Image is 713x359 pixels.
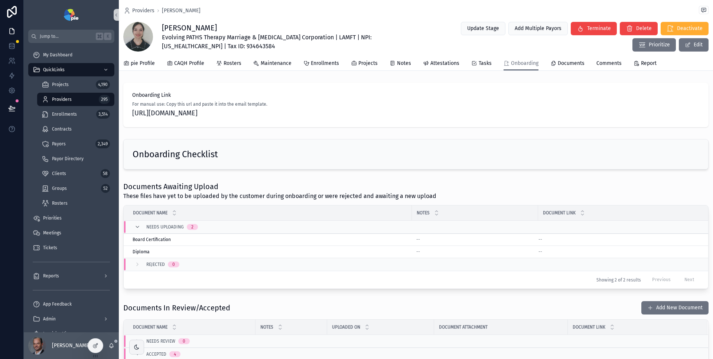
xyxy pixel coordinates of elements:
[146,261,165,267] span: Rejected
[99,95,110,104] div: 295
[351,57,378,72] a: Projects
[649,41,670,49] span: Prioritize
[332,324,360,330] span: Uploaded On
[37,182,114,195] a: Groups52
[146,338,175,344] span: Needs Review
[162,7,201,14] a: [PERSON_NAME]
[515,25,561,32] span: Add Multiple Payors
[430,60,459,67] span: Attestations
[43,230,61,236] span: Meetings
[96,110,110,119] div: 3,514
[37,167,114,180] a: Clients58
[52,82,69,88] span: Projects
[216,57,241,72] a: Rosters
[162,23,432,33] h1: [PERSON_NAME]
[133,324,167,330] span: Document Name
[416,249,420,255] span: --
[43,331,74,337] span: Invoicing Views
[641,60,657,67] span: Report
[40,33,93,39] span: Jump to...
[174,351,176,357] div: 4
[133,210,167,216] span: Document Name
[641,301,709,314] button: Add New Document
[43,316,56,322] span: Admin
[538,249,542,255] span: --
[416,237,420,243] span: --
[467,25,499,32] span: Update Stage
[679,38,709,52] button: Edit
[311,60,339,67] span: Enrollments
[132,101,267,107] span: For manual use: Copy this url and paste it into the email template.
[123,192,436,201] span: These files have yet to be uploaded by the customer during onboarding or were rejected and awaiti...
[123,7,154,14] a: Providers
[132,108,700,118] span: [URL][DOMAIN_NAME]
[28,48,114,62] a: My Dashboard
[133,237,171,243] span: Board Certification
[261,60,292,67] span: Maintenance
[358,60,378,67] span: Projects
[52,342,91,349] p: [PERSON_NAME]
[28,312,114,326] a: Admin
[390,57,411,72] a: Notes
[28,226,114,240] a: Meetings
[28,269,114,283] a: Reports
[550,57,585,72] a: Documents
[52,141,66,147] span: Payors
[471,57,492,72] a: Tasks
[504,57,538,71] a: Onboarding
[101,184,110,193] div: 52
[571,22,617,35] button: Terminate
[423,57,459,72] a: Attestations
[417,210,430,216] span: Notes
[253,57,292,72] a: Maintenance
[43,52,72,58] span: My Dashboard
[28,297,114,311] a: App Feedback
[123,303,230,313] h1: Documents In Review/Accepted
[620,22,658,35] button: Delete
[37,93,114,106] a: Providers295
[123,181,436,192] h1: Documents Awaiting Upload
[636,25,652,32] span: Delete
[224,60,241,67] span: Rosters
[43,273,59,279] span: Reports
[133,237,407,243] a: Board Certification
[101,169,110,178] div: 58
[543,210,576,216] span: Document Link
[146,224,184,230] span: Needs Uploading
[105,33,111,39] span: K
[191,224,193,230] div: 2
[162,33,432,51] span: Evolving PATHS Therapy Marriage & [MEDICAL_DATA] Corporation | LAMFT | NPI: [US_HEALTHCARE_NPI] |...
[28,63,114,76] a: QuickLinks
[439,324,488,330] span: Document Attachment
[511,60,538,67] span: Onboarding
[573,324,605,330] span: Document Link
[587,25,611,32] span: Terminate
[260,324,273,330] span: Notes
[28,211,114,225] a: Priorities
[461,22,505,35] button: Update Stage
[52,185,67,191] span: Groups
[146,351,166,357] span: Accepted
[43,67,65,73] span: QuickLinks
[28,241,114,254] a: Tickets
[133,249,150,255] span: Diploma
[558,60,585,67] span: Documents
[677,25,703,32] span: Deactivate
[37,122,114,136] a: Contracts
[52,96,72,102] span: Providers
[508,22,568,35] button: Add Multiple Payors
[52,200,68,206] span: Rosters
[661,22,709,35] button: Deactivate
[52,126,72,132] span: Contracts
[43,215,62,221] span: Priorities
[132,7,154,14] span: Providers
[24,43,119,332] div: scrollable content
[632,38,676,52] button: Prioritize
[96,80,110,89] div: 4,190
[37,78,114,91] a: Projects4,190
[37,108,114,121] a: Enrollments3,514
[123,57,155,72] a: pie Profile
[397,60,411,67] span: Notes
[174,60,204,67] span: CAQH Profile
